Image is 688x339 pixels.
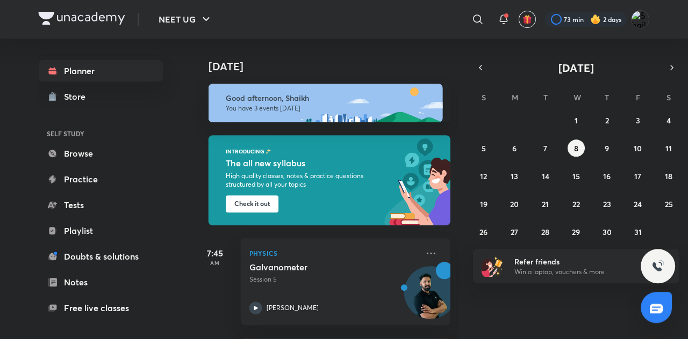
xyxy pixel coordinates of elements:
h5: Galvanometer [249,262,383,272]
button: NEET UG [152,9,219,30]
abbr: Saturday [666,92,671,102]
abbr: October 4, 2025 [666,115,671,126]
abbr: October 5, 2025 [482,143,486,153]
button: October 14, 2025 [537,167,554,185]
button: October 13, 2025 [506,167,523,185]
abbr: Friday [636,92,640,102]
span: [DATE] [559,61,594,75]
abbr: Wednesday [574,92,581,102]
abbr: October 11, 2025 [665,143,672,153]
abbr: October 14, 2025 [542,171,549,181]
img: feature [266,148,271,154]
abbr: October 18, 2025 [665,171,672,181]
button: October 26, 2025 [475,223,492,240]
abbr: Sunday [482,92,486,102]
div: Store [64,90,92,103]
img: streak [590,14,601,25]
button: October 30, 2025 [598,223,615,240]
p: INTRODUCING [226,148,264,154]
abbr: Thursday [605,92,609,102]
abbr: October 8, 2025 [574,143,578,153]
abbr: October 21, 2025 [542,199,549,209]
p: You have 3 events [DATE] [226,104,433,113]
button: October 23, 2025 [598,195,615,212]
button: October 3, 2025 [629,112,647,129]
abbr: October 3, 2025 [636,115,640,126]
button: October 12, 2025 [475,167,492,185]
a: Company Logo [39,12,125,27]
a: Free live classes [39,297,163,319]
a: Tests [39,194,163,216]
h4: [DATE] [209,60,461,73]
abbr: October 7, 2025 [543,143,547,153]
img: afternoon [209,84,443,122]
p: Win a laptop, vouchers & more [514,267,647,277]
button: Check it out [226,195,278,212]
a: Playlist [39,220,163,241]
abbr: October 16, 2025 [603,171,611,181]
abbr: October 22, 2025 [572,199,580,209]
button: October 24, 2025 [629,195,647,212]
button: October 5, 2025 [475,139,492,157]
p: High quality classes, notes & practice questions structured by all your topics [226,172,364,189]
abbr: October 25, 2025 [665,199,673,209]
button: avatar [519,11,536,28]
button: October 9, 2025 [598,139,615,157]
button: October 7, 2025 [537,139,554,157]
p: Session 5 [249,275,418,284]
img: avatar [522,14,532,24]
a: Practice [39,168,163,190]
abbr: October 27, 2025 [511,227,518,237]
a: Browse [39,143,163,164]
abbr: October 13, 2025 [511,171,518,181]
abbr: October 20, 2025 [510,199,519,209]
button: October 19, 2025 [475,195,492,212]
button: October 10, 2025 [629,139,647,157]
abbr: October 30, 2025 [603,227,612,237]
h6: SELF STUDY [39,124,163,143]
p: [PERSON_NAME] [267,303,319,313]
button: [DATE] [488,60,664,75]
p: AM [193,260,236,266]
abbr: October 1, 2025 [575,115,578,126]
abbr: October 23, 2025 [603,199,611,209]
abbr: October 28, 2025 [541,227,549,237]
abbr: October 17, 2025 [634,171,641,181]
img: ttu [651,260,664,272]
button: October 16, 2025 [598,167,615,185]
button: October 11, 2025 [660,139,677,157]
abbr: October 29, 2025 [572,227,580,237]
button: October 31, 2025 [629,223,647,240]
abbr: October 26, 2025 [479,227,488,237]
button: October 8, 2025 [568,139,585,157]
button: October 2, 2025 [598,112,615,129]
button: October 18, 2025 [660,167,677,185]
button: October 4, 2025 [660,112,677,129]
a: Planner [39,60,163,82]
button: October 25, 2025 [660,195,677,212]
button: October 20, 2025 [506,195,523,212]
img: referral [482,255,503,277]
button: October 28, 2025 [537,223,554,240]
button: October 21, 2025 [537,195,554,212]
img: Avatar [405,272,456,323]
button: October 6, 2025 [506,139,523,157]
abbr: October 10, 2025 [634,143,642,153]
button: October 17, 2025 [629,167,647,185]
abbr: October 15, 2025 [572,171,580,181]
abbr: Tuesday [543,92,548,102]
abbr: October 2, 2025 [605,115,609,126]
abbr: October 31, 2025 [634,227,642,237]
a: Doubts & solutions [39,246,163,267]
button: October 22, 2025 [568,195,585,212]
button: October 29, 2025 [568,223,585,240]
h5: The all new syllabus [226,157,367,169]
h5: 7:45 [193,247,236,260]
abbr: October 24, 2025 [634,199,642,209]
h6: Refer friends [514,256,647,267]
a: Notes [39,271,163,293]
abbr: October 9, 2025 [605,143,609,153]
button: October 1, 2025 [568,112,585,129]
button: October 27, 2025 [506,223,523,240]
p: Physics [249,247,418,260]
